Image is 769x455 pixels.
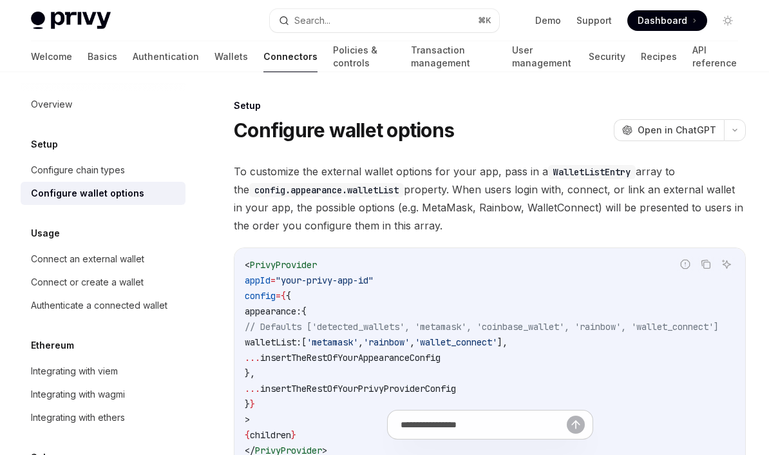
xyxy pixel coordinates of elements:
[31,137,58,152] h5: Setup
[245,336,301,348] span: walletList:
[245,275,271,286] span: appId
[260,383,456,394] span: insertTheRestOfYourPrivyProviderConfig
[21,294,185,317] a: Authenticate a connected wallet
[692,41,738,72] a: API reference
[31,363,118,379] div: Integrating with viem
[31,298,167,313] div: Authenticate a connected wallet
[497,336,508,348] span: ],
[614,119,724,141] button: Open in ChatGPT
[401,411,567,439] input: Ask a question...
[31,97,72,112] div: Overview
[31,251,144,267] div: Connect an external wallet
[31,387,125,402] div: Integrating with wagmi
[245,259,250,271] span: <
[245,367,255,379] span: },
[249,183,404,197] code: config.appearance.walletList
[214,41,248,72] a: Wallets
[31,41,72,72] a: Welcome
[245,352,260,363] span: ...
[234,119,454,142] h1: Configure wallet options
[276,290,281,302] span: =
[638,124,716,137] span: Open in ChatGPT
[21,271,185,294] a: Connect or create a wallet
[250,398,255,410] span: }
[270,9,498,32] button: Search...⌘K
[21,182,185,205] a: Configure wallet options
[245,321,719,333] span: // Defaults ['detected_wallets', 'metamask', 'coinbase_wallet', 'rainbow', 'wallet_connect']
[307,336,358,348] span: 'metamask'
[576,14,612,27] a: Support
[31,410,125,425] div: Integrating with ethers
[234,162,746,235] span: To customize the external wallet options for your app, pass in a array to the property. When user...
[21,93,185,116] a: Overview
[641,41,677,72] a: Recipes
[677,256,694,273] button: Report incorrect code
[589,41,625,72] a: Security
[245,305,301,317] span: appearance:
[245,290,276,302] span: config
[415,336,497,348] span: 'wallet_connect'
[250,259,317,271] span: PrivyProvider
[31,186,144,201] div: Configure wallet options
[281,290,286,302] span: {
[31,338,74,353] h5: Ethereum
[245,383,260,394] span: ...
[535,14,561,27] a: Demo
[363,336,410,348] span: 'rainbow'
[21,159,185,182] a: Configure chain types
[548,165,636,179] code: WalletListEntry
[718,256,735,273] button: Ask AI
[234,99,746,112] div: Setup
[567,416,585,434] button: Send message
[717,10,738,31] button: Toggle dark mode
[271,275,276,286] span: =
[333,41,395,72] a: Policies & controls
[21,383,185,406] a: Integrating with wagmi
[638,14,687,27] span: Dashboard
[512,41,573,72] a: User management
[31,226,60,241] h5: Usage
[31,12,111,30] img: light logo
[260,352,441,363] span: insertTheRestOfYourAppearanceConfig
[698,256,714,273] button: Copy the contents from the code block
[245,398,250,410] span: }
[133,41,199,72] a: Authentication
[276,275,374,286] span: "your-privy-app-id"
[31,162,125,178] div: Configure chain types
[88,41,117,72] a: Basics
[21,360,185,383] a: Integrating with viem
[301,336,307,348] span: [
[358,336,363,348] span: ,
[263,41,318,72] a: Connectors
[21,406,185,429] a: Integrating with ethers
[411,41,497,72] a: Transaction management
[286,290,291,302] span: {
[21,247,185,271] a: Connect an external wallet
[627,10,707,31] a: Dashboard
[31,275,144,290] div: Connect or create a wallet
[478,15,491,26] span: ⌘ K
[301,305,307,317] span: {
[410,336,415,348] span: ,
[294,13,330,28] div: Search...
